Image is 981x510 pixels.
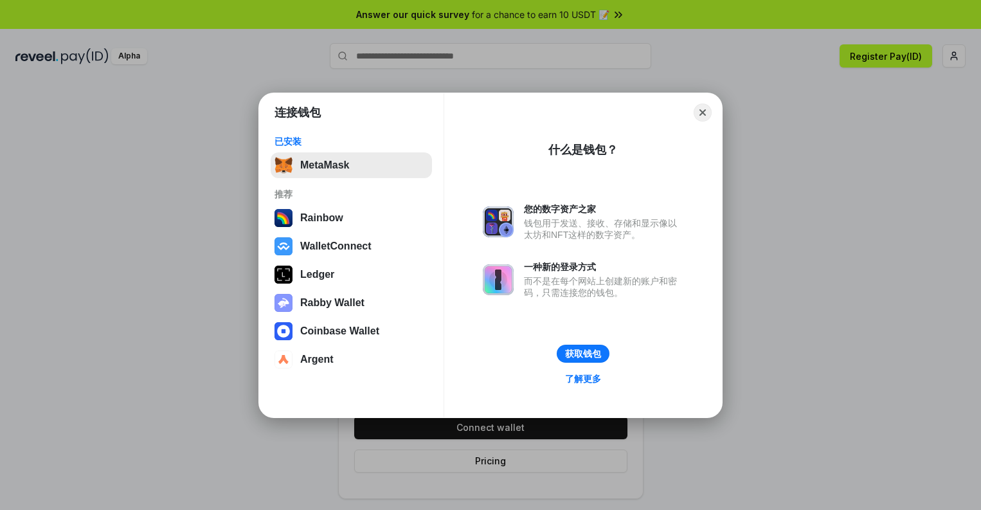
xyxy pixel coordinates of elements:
div: WalletConnect [300,241,372,252]
div: 什么是钱包？ [548,142,618,158]
button: 获取钱包 [557,345,609,363]
div: 已安装 [274,136,428,147]
div: MetaMask [300,159,349,171]
div: 推荐 [274,188,428,200]
button: Ledger [271,262,432,287]
img: svg+xml,%3Csvg%20xmlns%3D%22http%3A%2F%2Fwww.w3.org%2F2000%2Fsvg%22%20width%3D%2228%22%20height%3... [274,266,292,284]
button: Coinbase Wallet [271,318,432,344]
a: 了解更多 [557,370,609,387]
div: Rainbow [300,212,343,224]
img: svg+xml,%3Csvg%20xmlns%3D%22http%3A%2F%2Fwww.w3.org%2F2000%2Fsvg%22%20fill%3D%22none%22%20viewBox... [274,294,292,312]
div: Rabby Wallet [300,297,364,309]
img: svg+xml,%3Csvg%20width%3D%2228%22%20height%3D%2228%22%20viewBox%3D%220%200%2028%2028%22%20fill%3D... [274,351,292,369]
img: svg+xml,%3Csvg%20width%3D%2228%22%20height%3D%2228%22%20viewBox%3D%220%200%2028%2028%22%20fill%3D... [274,237,292,255]
div: Coinbase Wallet [300,325,379,337]
img: svg+xml,%3Csvg%20xmlns%3D%22http%3A%2F%2Fwww.w3.org%2F2000%2Fsvg%22%20fill%3D%22none%22%20viewBox... [483,264,514,295]
button: MetaMask [271,152,432,178]
div: Ledger [300,269,334,280]
button: WalletConnect [271,233,432,259]
div: 钱包用于发送、接收、存储和显示像以太坊和NFT这样的数字资产。 [524,217,683,241]
button: Close [694,104,712,122]
div: 一种新的登录方式 [524,261,683,273]
button: Argent [271,347,432,372]
div: 您的数字资产之家 [524,203,683,215]
div: Argent [300,354,334,365]
img: svg+xml,%3Csvg%20xmlns%3D%22http%3A%2F%2Fwww.w3.org%2F2000%2Fsvg%22%20fill%3D%22none%22%20viewBox... [483,206,514,237]
div: 而不是在每个网站上创建新的账户和密码，只需连接您的钱包。 [524,275,683,298]
div: 了解更多 [565,373,601,385]
h1: 连接钱包 [274,105,321,120]
img: svg+xml,%3Csvg%20fill%3D%22none%22%20height%3D%2233%22%20viewBox%3D%220%200%2035%2033%22%20width%... [274,156,292,174]
button: Rabby Wallet [271,290,432,316]
img: svg+xml,%3Csvg%20width%3D%22120%22%20height%3D%22120%22%20viewBox%3D%220%200%20120%20120%22%20fil... [274,209,292,227]
div: 获取钱包 [565,348,601,360]
button: Rainbow [271,205,432,231]
img: svg+xml,%3Csvg%20width%3D%2228%22%20height%3D%2228%22%20viewBox%3D%220%200%2028%2028%22%20fill%3D... [274,322,292,340]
